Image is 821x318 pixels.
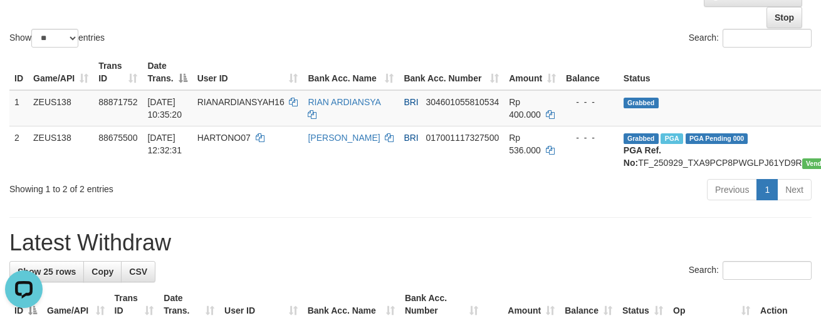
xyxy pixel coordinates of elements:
[723,261,812,280] input: Search:
[93,54,142,90] th: Trans ID: activate to sort column ascending
[561,54,619,90] th: Balance
[129,267,147,277] span: CSV
[566,96,614,108] div: - - -
[9,90,28,126] td: 1
[9,54,28,90] th: ID
[624,145,661,168] b: PGA Ref. No:
[147,133,182,155] span: [DATE] 12:32:31
[624,98,659,108] span: Grabbed
[83,261,122,282] a: Copy
[509,97,541,120] span: Rp 400.000
[9,29,105,48] label: Show entries
[28,90,93,126] td: ZEUS138
[92,267,113,277] span: Copy
[98,97,137,107] span: 88871752
[308,97,380,107] a: RIAN ARDIANSYA
[404,133,418,143] span: BRI
[686,133,748,144] span: PGA Pending
[121,261,155,282] a: CSV
[9,230,812,255] h1: Latest Withdraw
[197,133,251,143] span: HARTONO07
[426,133,499,143] span: Copy 017001117327500 to clipboard
[689,29,812,48] label: Search:
[509,133,541,155] span: Rp 536.000
[566,131,614,144] div: - - -
[766,7,802,28] a: Stop
[689,261,812,280] label: Search:
[756,179,778,200] a: 1
[426,97,499,107] span: Copy 304601055810534 to clipboard
[624,133,659,144] span: Grabbed
[192,54,303,90] th: User ID: activate to sort column ascending
[28,54,93,90] th: Game/API: activate to sort column ascending
[9,126,28,174] td: 2
[404,97,418,107] span: BRI
[28,126,93,174] td: ZEUS138
[9,178,333,195] div: Showing 1 to 2 of 2 entries
[9,261,84,282] a: Show 25 rows
[147,97,182,120] span: [DATE] 10:35:20
[707,179,757,200] a: Previous
[31,29,78,48] select: Showentries
[5,5,43,43] button: Open LiveChat chat widget
[303,54,399,90] th: Bank Acc. Name: activate to sort column ascending
[399,54,504,90] th: Bank Acc. Number: activate to sort column ascending
[197,97,285,107] span: RIANARDIANSYAH16
[723,29,812,48] input: Search:
[142,54,192,90] th: Date Trans.: activate to sort column descending
[504,54,561,90] th: Amount: activate to sort column ascending
[661,133,682,144] span: Marked by aaftrukkakada
[98,133,137,143] span: 88675500
[308,133,380,143] a: [PERSON_NAME]
[777,179,812,200] a: Next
